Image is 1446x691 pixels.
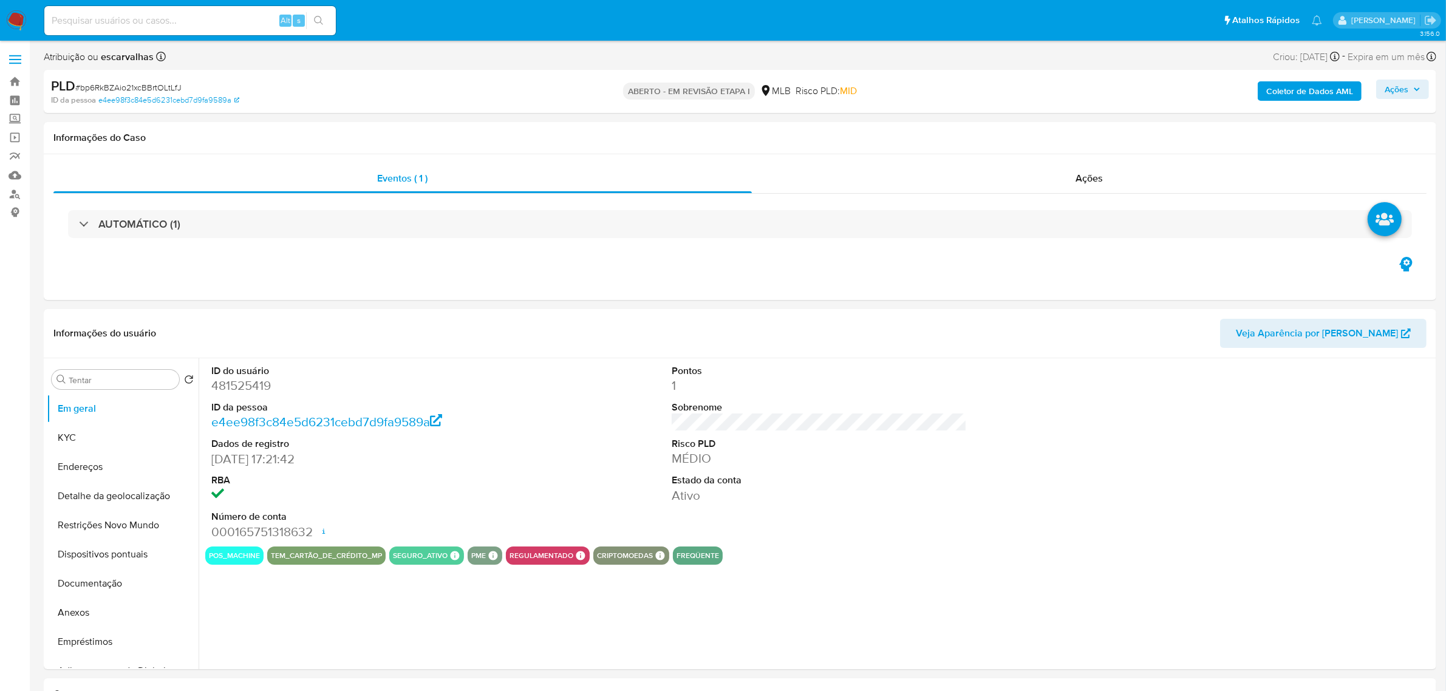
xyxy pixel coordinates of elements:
[209,550,260,561] font: pos_machine
[677,553,719,558] button: freqüente
[211,450,295,468] font: [DATE] 17:21:42
[1424,14,1437,27] a: Sair
[677,550,719,561] font: freqüente
[211,413,443,431] a: e4ee98f3c84e5d6231cebd7d9fa9589a
[47,598,199,627] button: Anexos
[628,85,750,97] font: ABERTO - EM REVISÃO ETAPA I
[1351,15,1420,26] p: sara.carvalhaes@mercadopago.com.br
[1273,50,1328,63] font: Criou: [DATE]
[47,540,199,569] button: Dispositivos pontuais
[47,627,199,656] button: Empréstimos
[47,482,199,511] button: Detalhe da geolocalização
[271,553,382,558] button: tem_cartão_de_crédito_mp
[1220,319,1427,348] button: Veja Aparência por [PERSON_NAME]
[393,553,448,558] button: seguro_ativo
[211,523,313,540] font: 000165751318632
[51,76,75,95] font: PLD
[271,550,382,561] font: tem_cartão_de_crédito_mp
[672,364,702,378] font: Pontos
[53,326,156,340] font: Informações do usuário
[184,375,194,388] button: Retornar ao padrão
[44,50,98,63] font: Atribuição ou
[47,569,199,598] button: Documentação
[1351,14,1416,26] font: [PERSON_NAME]
[51,94,96,106] font: ID da pessoa
[98,216,180,232] font: AUTOMÁTICO (1)
[306,12,331,29] button: ícone de pesquisa
[1385,80,1408,99] font: Ações
[1342,48,1345,61] font: -
[471,553,486,558] button: PME
[47,423,199,452] button: KYC
[211,376,271,394] font: 481525419
[510,550,573,561] font: regulamentado
[68,210,1412,238] div: AUTOMÁTICO (1)
[796,84,840,97] font: Risco PLD:
[1258,81,1362,101] button: Coletor de Dados AML
[211,509,287,523] font: Número de conta
[281,15,290,26] font: Alt
[211,413,430,431] font: e4ee98f3c84e5d6231cebd7d9fa9589a
[47,452,199,482] button: Endereços
[672,449,711,467] font: MÉDIO
[47,656,199,686] button: Adiantamentos de Dinheiro
[672,400,722,414] font: Sobrenome
[1266,81,1353,101] font: Coletor de Dados AML
[211,437,289,451] font: Dados de registro
[1076,171,1103,185] font: Ações
[44,13,336,29] input: Pesquisar usuários ou casos...
[510,553,573,558] button: regulamentado
[672,376,676,394] font: 1
[98,95,239,106] a: e4ee98f3c84e5d6231cebd7d9fa9589a
[393,550,448,561] font: seguro_ativo
[297,15,301,26] font: s
[98,94,231,105] font: e4ee98f3c84e5d6231cebd7d9fa9589a
[672,486,700,504] font: Ativo
[211,364,269,378] font: ID do usuário
[672,437,715,451] font: Risco PLD
[1312,15,1322,26] a: Notificações
[377,171,428,185] font: Eventos ( 1 )
[840,84,857,98] font: MID
[53,131,146,145] font: Informações do Caso
[1348,50,1425,63] font: Expira em um mês
[211,400,268,414] font: ID da pessoa
[75,81,80,94] font: #
[47,394,199,423] button: Em geral
[1232,13,1300,27] font: Atalhos Rápidos
[1236,319,1398,348] font: Veja Aparência por [PERSON_NAME]
[101,50,154,64] font: escarvalhas
[209,553,260,558] button: pos_machine
[69,375,174,386] input: Tentar
[47,511,199,540] button: Restrições Novo Mundo
[772,84,791,97] font: MLB
[211,473,230,487] font: RBA
[471,550,486,561] font: PME
[56,375,66,384] button: Tentar
[1376,80,1429,99] button: Ações
[597,553,653,558] button: criptomoedas
[672,473,742,487] font: Estado da conta
[597,550,653,561] font: criptomoedas
[80,81,182,94] font: bp6RkBZAio21xcBBrtOLtLfJ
